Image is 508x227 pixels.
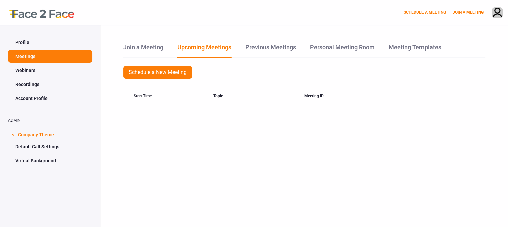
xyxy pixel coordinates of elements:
div: Topic [213,90,304,102]
a: JOIN A MEETING [453,10,484,15]
a: Default Call Settings [8,140,92,153]
a: Meetings [8,50,92,63]
a: Meeting Templates [388,43,442,57]
a: Previous Meetings [245,43,296,57]
a: Webinars [8,64,92,77]
span: Company Theme [18,128,54,140]
div: Start Time [123,90,213,102]
img: avatar.710606db.png [492,8,502,19]
span: > [10,134,16,136]
h2: ADMIN [8,118,92,123]
a: Personal Meeting Room [310,43,375,57]
div: Meeting ID [304,90,395,102]
a: Virtual Background [8,154,92,167]
a: Recordings [8,78,92,91]
a: SCHEDULE A MEETING [404,10,446,15]
a: Profile [8,36,92,49]
a: Schedule a New Meeting [123,66,192,79]
a: Join a Meeting [123,43,164,57]
a: Account Profile [8,92,92,105]
a: Upcoming Meetings [177,43,232,58]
